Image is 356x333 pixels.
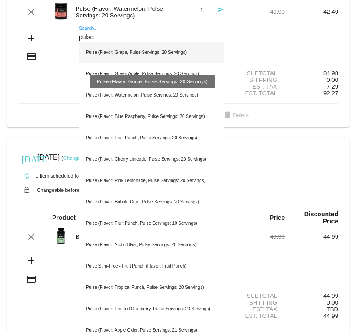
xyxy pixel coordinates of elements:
[61,155,82,161] small: ( )
[231,77,285,83] div: Shipping
[79,256,224,277] div: Pulse Stim-Free - Fruit Punch (Flavor: Fruit Punch)
[26,51,37,62] mat-icon: credit_card
[26,231,37,242] mat-icon: clear
[79,149,224,170] div: Pulse (Flavor: Cherry Limeade, Pulse Servings: 20 Servings)
[231,313,285,319] div: Est. Total
[285,70,338,77] div: 84.98
[323,90,338,97] span: 92.27
[327,83,338,90] span: 7.29
[26,255,37,266] mat-icon: add
[52,227,70,245] img: Image-1-Carousel-Biome-Transp.png
[231,90,285,97] div: Est. Total
[79,298,224,320] div: Pulse (Flavor: Frosted Cranberry, Pulse Servings: 20 Servings)
[327,299,338,306] span: 0.00
[21,184,32,196] mat-icon: lock_open
[327,77,338,83] span: 0.00
[21,153,32,164] mat-icon: [DATE]
[26,7,37,17] mat-icon: clear
[71,233,178,240] div: Biome
[231,8,285,15] div: 49.99
[327,306,338,313] span: TBD
[52,2,70,20] img: Pulse20S-Watermelon-Transp.png
[231,306,285,313] div: Est. Tax
[231,292,285,299] div: Subtotal
[270,214,285,221] strong: Price
[201,8,212,14] input: Quantity
[231,233,285,240] div: 49.99
[79,213,224,234] div: Pulse (Flavor: Fruit Punch, Pulse Servings: 10 Servings)
[18,173,114,179] small: 1 item scheduled for Every 30 days
[79,106,224,127] div: Pulse (Flavor: Blue Raspberry, Pulse Servings: 20 Servings)
[222,112,249,118] span: Delete
[52,214,76,221] strong: Product
[79,34,224,41] input: Search...
[26,33,37,44] mat-icon: add
[231,83,285,90] div: Est. Tax
[79,42,224,63] div: Pulse (Flavor: Grape, Pulse Servings: 20 Servings)
[79,127,224,149] div: Pulse (Flavor: Fruit Punch, Pulse Servings: 20 Servings)
[304,211,338,225] strong: Discounted Price
[285,8,338,15] div: 42.49
[213,7,224,17] mat-icon: send
[285,292,338,299] div: 44.99
[285,233,338,240] div: 44.99
[323,313,338,319] span: 44.99
[222,110,233,121] mat-icon: delete
[21,171,32,182] mat-icon: autorenew
[215,107,256,123] button: Delete
[79,191,224,213] div: Pulse (Flavor: Bubble Gum, Pulse Servings: 20 Servings)
[63,155,81,161] a: Change
[79,277,224,298] div: Pulse (Flavor: Tropical Punch, Pulse Servings: 20 Servings)
[79,234,224,256] div: Pulse (Flavor: Arctic Blast, Pulse Servings: 20 Servings)
[79,170,224,191] div: Pulse (Flavor: Pink Lemonade, Pulse Servings: 20 Servings)
[79,63,224,85] div: Pulse (Flavor: Green Apple, Pulse Servings: 20 Servings)
[37,187,97,193] small: Changeable before [DATE]
[79,85,224,106] div: Pulse (Flavor: Watermelon, Pulse Servings: 20 Servings)
[26,274,37,284] mat-icon: credit_card
[231,299,285,306] div: Shipping
[231,70,285,77] div: Subtotal
[71,5,178,19] div: Pulse (Flavor: Watermelon, Pulse Servings: 20 Servings)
